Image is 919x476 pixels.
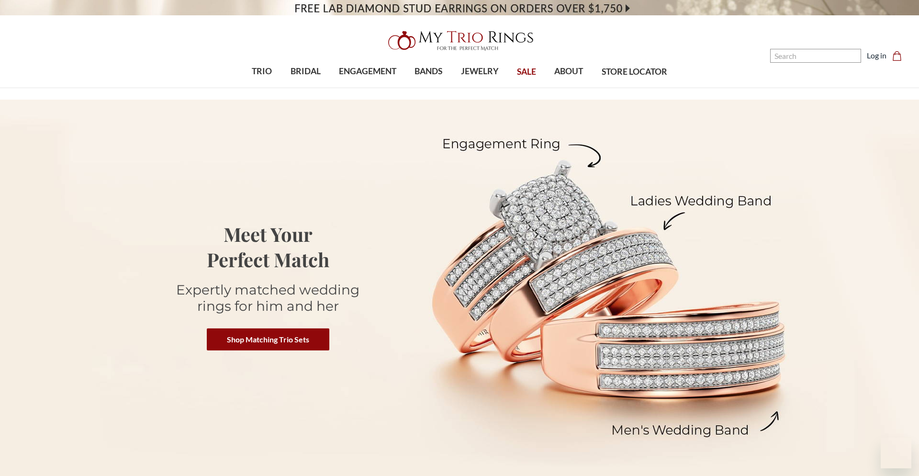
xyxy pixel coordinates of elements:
[291,65,321,78] span: BRIDAL
[517,66,536,78] span: SALE
[867,50,886,61] a: Log in
[301,87,310,88] button: submenu toggle
[207,329,329,351] a: Shop Matching Trio Sets
[383,25,536,56] img: My Trio Rings
[475,87,484,88] button: submenu toggle
[415,65,442,78] span: BANDS
[339,65,396,78] span: ENGAGEMENT
[267,25,652,56] a: My Trio Rings
[508,57,545,88] a: SALE
[452,56,508,87] a: JEWELRY
[243,56,281,87] a: TRIO
[405,56,451,87] a: BANDS
[545,56,592,87] a: ABOUT
[330,56,405,87] a: ENGAGEMENT
[363,87,372,88] button: submenu toggle
[881,438,911,468] iframe: Button to launch messaging window
[424,87,433,88] button: submenu toggle
[770,49,861,63] input: Search
[257,87,267,88] button: submenu toggle
[892,50,908,61] a: Cart with 0 items
[252,65,272,78] span: TRIO
[564,87,573,88] button: submenu toggle
[892,51,902,61] svg: cart.cart_preview
[602,66,667,78] span: STORE LOCATOR
[554,65,583,78] span: ABOUT
[281,56,329,87] a: BRIDAL
[461,65,499,78] span: JEWELRY
[593,57,676,88] a: STORE LOCATOR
